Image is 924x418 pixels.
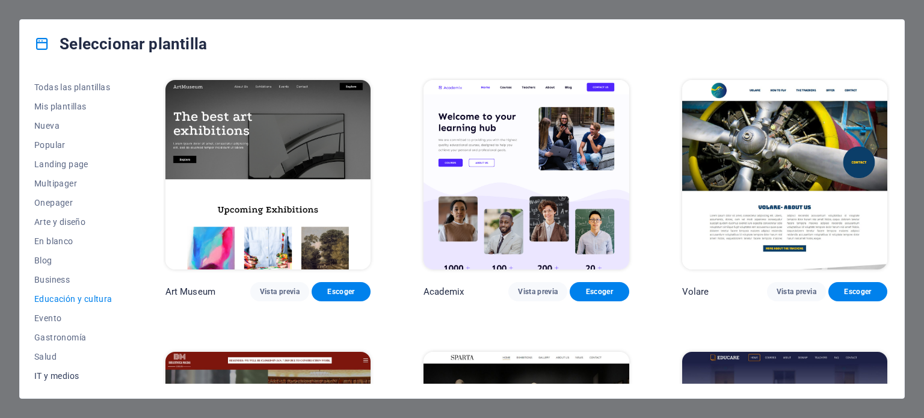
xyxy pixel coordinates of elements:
span: Nueva [34,121,112,131]
span: Vista previa [518,287,558,297]
img: Art Museum [165,80,371,269]
button: Landing page [34,155,112,174]
button: Popular [34,135,112,155]
button: Salud [34,347,112,366]
span: Landing page [34,159,112,169]
button: IT y medios [34,366,112,386]
img: Academix [423,80,629,269]
span: Escoger [838,287,878,297]
span: Todas las plantillas [34,82,112,92]
button: Mis plantillas [34,97,112,116]
button: Escoger [312,282,371,301]
span: Arte y diseño [34,217,112,227]
span: En blanco [34,236,112,246]
button: Blog [34,251,112,270]
span: Gastronomía [34,333,112,342]
span: Onepager [34,198,112,207]
span: Salud [34,352,112,361]
span: Escoger [579,287,619,297]
button: Escoger [828,282,887,301]
button: Todas las plantillas [34,78,112,97]
button: Vista previa [508,282,567,301]
button: Arte y diseño [34,212,112,232]
button: Nueva [34,116,112,135]
button: Educación y cultura [34,289,112,309]
span: Blog [34,256,112,265]
button: En blanco [34,232,112,251]
span: Educación y cultura [34,294,112,304]
p: Art Museum [165,286,215,298]
p: Volare [682,286,709,298]
span: Escoger [321,287,361,297]
span: Mis plantillas [34,102,112,111]
span: Popular [34,140,112,150]
p: Academix [423,286,464,298]
button: Evento [34,309,112,328]
button: Onepager [34,193,112,212]
h4: Seleccionar plantilla [34,34,207,54]
button: Vista previa [767,282,826,301]
button: Business [34,270,112,289]
button: Vista previa [250,282,309,301]
span: Multipager [34,179,112,188]
span: Evento [34,313,112,323]
span: Business [34,275,112,284]
button: Escoger [570,282,629,301]
button: Multipager [34,174,112,193]
span: Vista previa [777,287,816,297]
img: Volare [682,80,887,269]
span: Vista previa [260,287,300,297]
span: IT y medios [34,371,112,381]
button: Gastronomía [34,328,112,347]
